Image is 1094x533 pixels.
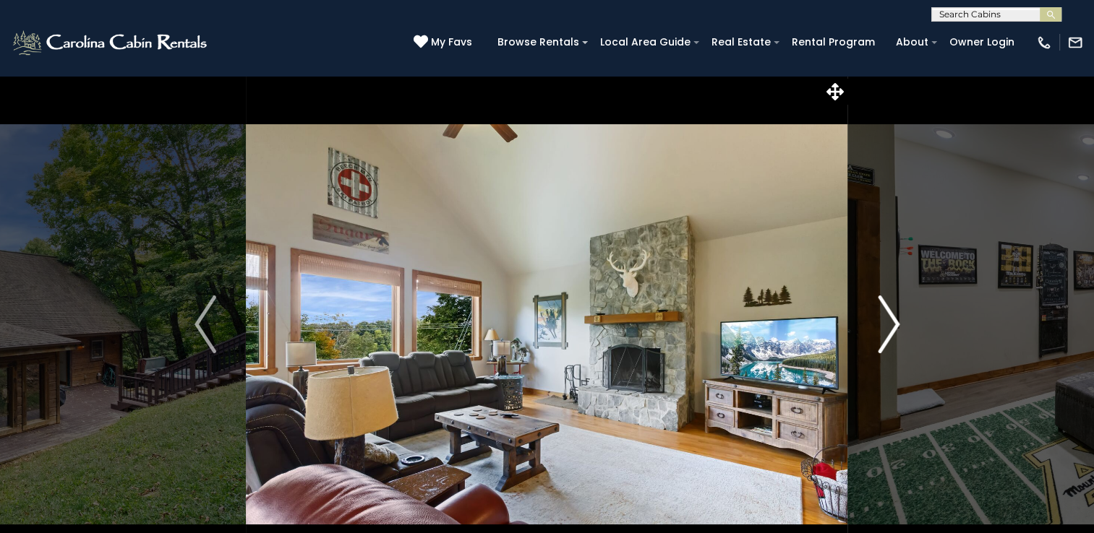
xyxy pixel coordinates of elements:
[490,31,586,53] a: Browse Rentals
[1036,35,1052,51] img: phone-regular-white.png
[431,35,472,50] span: My Favs
[593,31,698,53] a: Local Area Guide
[195,295,216,353] img: arrow
[942,31,1022,53] a: Owner Login
[889,31,936,53] a: About
[704,31,778,53] a: Real Estate
[878,295,899,353] img: arrow
[785,31,882,53] a: Rental Program
[1067,35,1083,51] img: mail-regular-white.png
[414,35,476,51] a: My Favs
[11,28,211,57] img: White-1-2.png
